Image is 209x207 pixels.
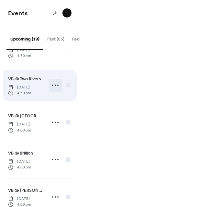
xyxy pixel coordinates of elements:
span: [DATE] [8,121,31,127]
a: VB @ [GEOGRAPHIC_DATA] [8,112,42,120]
button: Upcoming (19) [6,26,43,50]
span: VB @ Brillion [8,150,33,157]
a: VB @ [PERSON_NAME] [8,187,42,194]
button: Recurring [68,26,95,49]
span: 4:00 pm [8,165,31,170]
span: [DATE] [8,84,31,90]
span: [DATE] [8,196,31,201]
a: VB @ Brillion [8,149,33,157]
a: VB @ Two Rivers [8,75,41,83]
span: [DATE] [8,159,31,165]
button: Past (66) [43,26,68,49]
span: Events [8,7,28,20]
span: [DATE] [8,47,31,53]
span: VB @ [GEOGRAPHIC_DATA] [8,113,42,120]
span: 4:30 pm [8,90,31,96]
span: VB @ Two Rivers [8,75,41,82]
span: 4:30 pm [8,53,31,59]
span: 4:00 pm [8,127,31,133]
